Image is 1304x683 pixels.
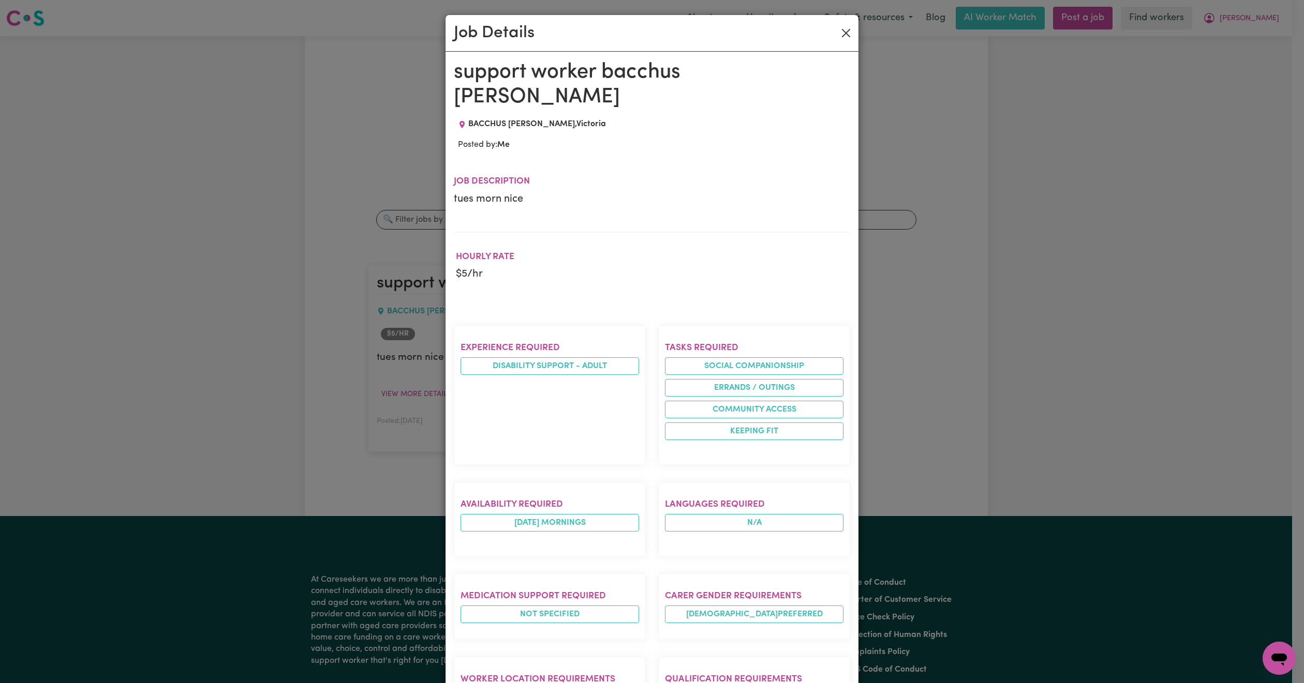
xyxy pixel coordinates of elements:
[461,499,639,510] h2: Availability required
[665,357,843,375] li: Social companionship
[456,266,514,282] p: $ 5 /hr
[461,590,639,601] h2: Medication Support Required
[454,176,850,187] h2: Job description
[461,342,639,353] h2: Experience required
[456,251,514,262] h2: Hourly Rate
[458,141,510,149] span: Posted by:
[468,120,606,128] span: BACCHUS [PERSON_NAME] , Victoria
[1263,642,1296,675] iframe: Button to launch messaging window, conversation in progress
[665,401,843,418] li: Community access
[497,141,510,149] b: Me
[665,590,843,601] h2: Carer gender requirements
[665,499,843,510] h2: Languages required
[461,605,639,623] span: Not specified
[461,357,639,375] li: Disability support - Adult
[454,118,610,130] div: Job location: BACCHUS MARSH, Victoria
[665,342,843,353] h2: Tasks required
[665,422,843,440] li: Keeping fit
[665,514,843,532] span: N/A
[454,23,535,43] h2: Job Details
[838,25,854,41] button: Close
[461,514,639,532] li: [DATE] mornings
[454,60,850,110] h1: support worker bacchus [PERSON_NAME]
[665,379,843,397] li: Errands / Outings
[665,605,843,623] span: [DEMOGRAPHIC_DATA] preferred
[454,191,850,207] p: tues morn nice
